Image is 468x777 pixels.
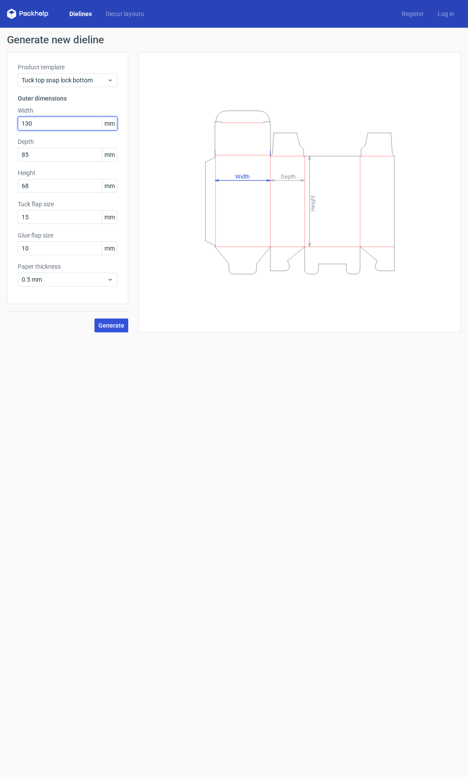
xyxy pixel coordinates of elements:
[18,262,117,271] label: Paper thickness
[22,76,107,85] span: Tuck top snap lock bottom
[7,35,461,45] h1: Generate new dieline
[18,63,117,72] label: Product template
[102,242,117,255] span: mm
[62,10,99,18] a: Dielines
[102,117,117,130] span: mm
[94,319,128,332] button: Generate
[99,10,151,18] a: Diecut layouts
[309,195,316,211] tspan: Height
[281,173,296,179] tspan: Depth
[22,275,107,284] span: 0.5 mm
[18,200,117,208] label: Tuck flap size
[102,179,117,192] span: mm
[235,173,250,179] tspan: Width
[18,231,117,240] label: Glue flap size
[98,322,124,328] span: Generate
[431,10,461,18] a: Log in
[395,10,431,18] a: Register
[102,148,117,161] span: mm
[18,137,117,146] label: Depth
[18,106,117,115] label: Width
[18,169,117,177] label: Height
[102,211,117,224] span: mm
[18,94,117,103] h3: Outer dimensions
